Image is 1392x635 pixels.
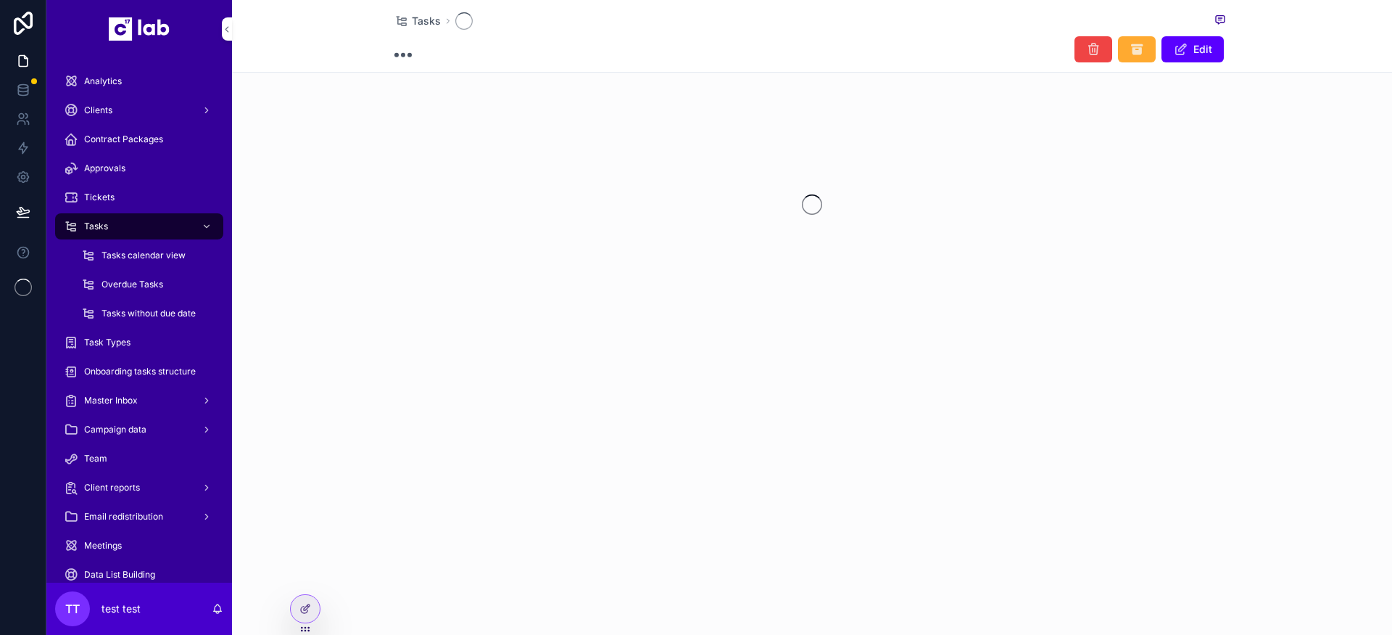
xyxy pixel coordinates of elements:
a: Tasks [55,213,223,239]
span: Master Inbox [84,395,138,406]
a: Onboarding tasks structure [55,359,223,385]
a: Approvals [55,155,223,181]
span: Approvals [84,163,125,174]
a: Tasks calendar view [72,242,223,269]
span: tt [65,600,80,618]
a: Tickets [55,184,223,210]
button: Edit [1161,36,1224,62]
a: Tasks without due date [72,300,223,327]
a: Clients [55,97,223,123]
span: Overdue Tasks [101,279,163,290]
a: Data List Building [55,562,223,588]
p: test test [101,602,141,616]
span: Team [84,453,107,464]
a: Campaign data [55,417,223,443]
span: Tasks without due date [101,308,196,319]
a: Tasks [394,14,441,28]
span: Clients [84,105,112,116]
span: Analytics [84,75,122,87]
span: Tickets [84,192,115,203]
span: Onboarding tasks structure [84,366,196,377]
a: Analytics [55,68,223,94]
img: App logo [109,17,170,41]
span: Contract Packages [84,134,163,145]
span: Meetings [84,540,122,552]
div: scrollable content [46,58,232,583]
span: Tasks [412,14,441,28]
a: Overdue Tasks [72,271,223,298]
span: Task Types [84,337,130,348]
a: Meetings [55,533,223,559]
a: Master Inbox [55,388,223,414]
a: Team [55,446,223,472]
span: Client reports [84,482,140,493]
span: Edit [1193,42,1212,57]
span: Campaign data [84,424,146,435]
a: Email redistribution [55,504,223,530]
span: Tasks [84,221,108,232]
span: Data List Building [84,569,155,581]
span: Tasks calendar view [101,250,186,261]
a: Contract Packages [55,126,223,152]
a: Task Types [55,329,223,356]
span: Email redistribution [84,511,163,523]
a: Client reports [55,475,223,501]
